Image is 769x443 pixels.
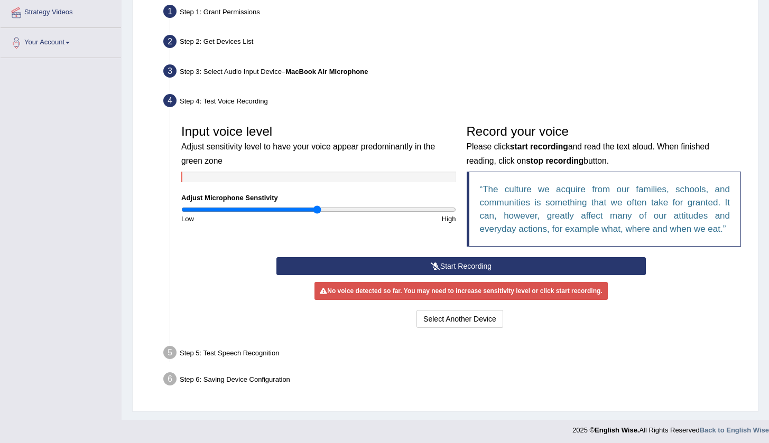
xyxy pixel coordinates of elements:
b: MacBook Air Microphone [285,68,368,76]
div: Step 3: Select Audio Input Device [159,61,753,84]
h3: Record your voice [467,125,742,166]
div: Low [176,214,319,224]
button: Select Another Device [416,310,503,328]
div: Step 2: Get Devices List [159,32,753,55]
div: No voice detected so far. You may need to increase sensitivity level or click start recording. [314,282,607,300]
small: Please click and read the text aloud. When finished reading, click on button. [467,142,709,165]
q: The culture we acquire from our families, schools, and communities is something that we often tak... [480,184,730,234]
a: Back to English Wise [700,426,769,434]
strong: English Wise. [595,426,639,434]
small: Adjust sensitivity level to have your voice appear predominantly in the green zone [181,142,435,165]
label: Adjust Microphone Senstivity [181,193,278,203]
div: 2025 © All Rights Reserved [572,420,769,435]
div: Step 5: Test Speech Recognition [159,343,753,366]
span: – [282,68,368,76]
b: start recording [510,142,568,151]
div: Step 1: Grant Permissions [159,2,753,25]
div: High [319,214,461,224]
b: stop recording [526,156,583,165]
h3: Input voice level [181,125,456,166]
a: Your Account [1,28,121,54]
div: Step 6: Saving Device Configuration [159,369,753,392]
button: Start Recording [276,257,646,275]
div: Step 4: Test Voice Recording [159,91,753,114]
